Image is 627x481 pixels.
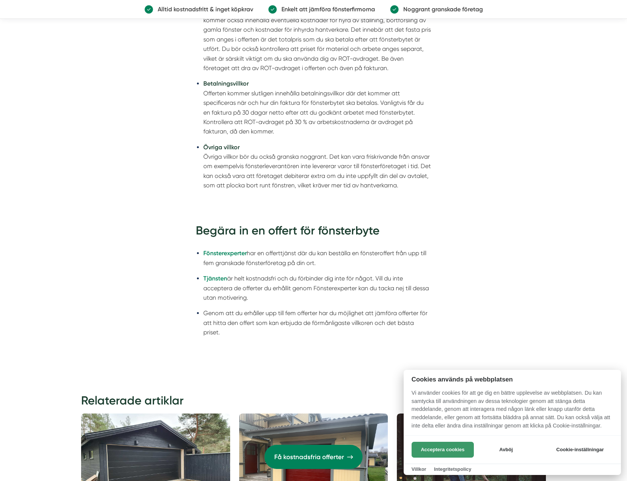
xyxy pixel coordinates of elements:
[404,389,621,435] p: Vi använder cookies för att ge dig en bättre upplevelse av webbplatsen. Du kan samtycka till anvä...
[434,466,471,472] a: Integritetspolicy
[404,376,621,383] h2: Cookies används på webbplatsen
[412,442,474,458] button: Acceptera cookies
[476,442,536,458] button: Avböj
[412,466,426,472] a: Villkor
[547,442,613,458] button: Cookie-inställningar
